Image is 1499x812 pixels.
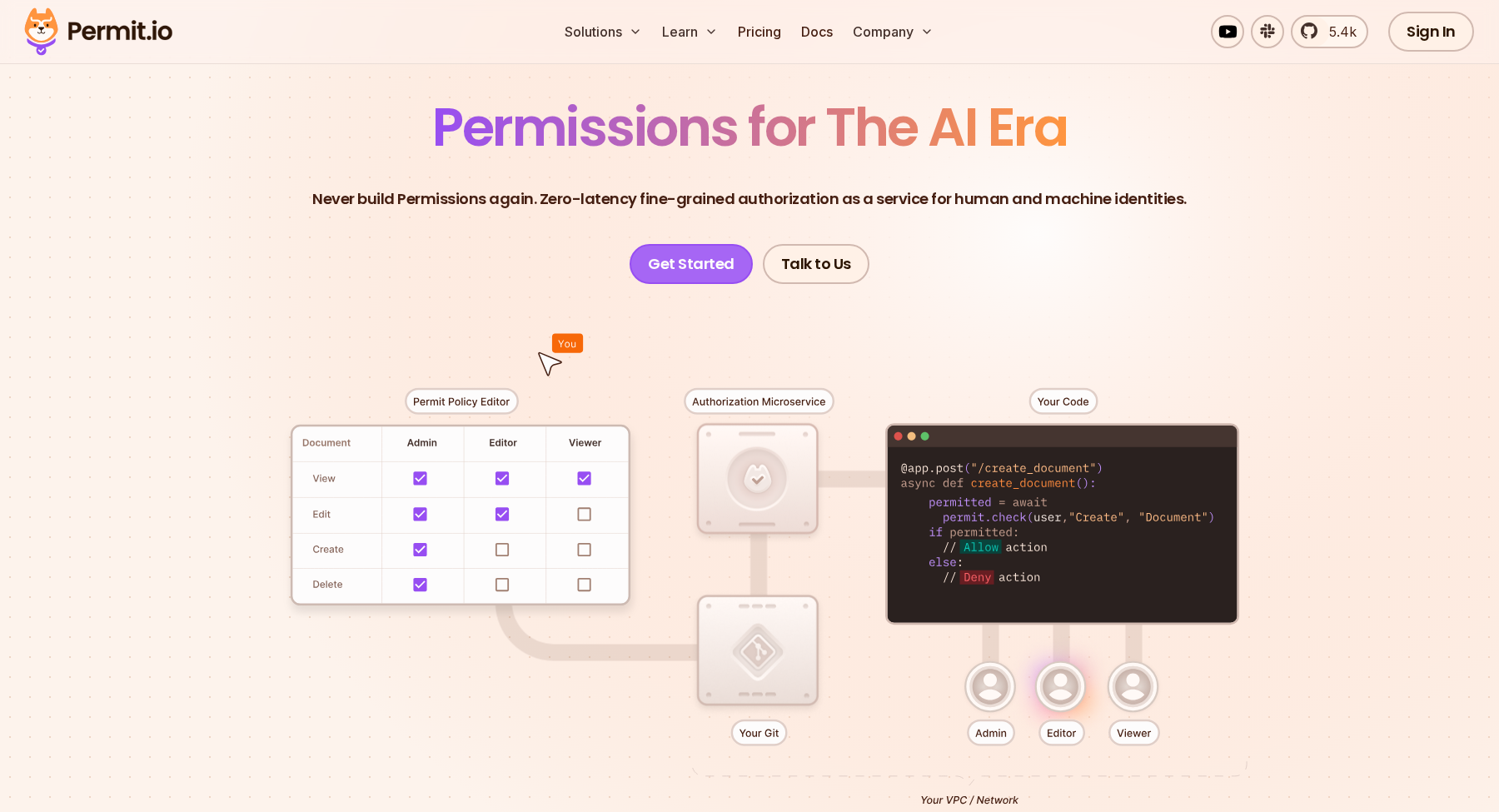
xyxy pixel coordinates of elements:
[794,15,839,48] a: Docs
[763,244,869,284] a: Talk to Us
[312,187,1187,211] p: Never build Permissions again. Zero-latency fine-grained authorization as a service for human and...
[1291,15,1368,48] a: 5.4k
[1388,12,1474,52] a: Sign In
[630,244,753,284] a: Get Started
[432,90,1067,164] span: Permissions for The AI Era
[731,15,788,48] a: Pricing
[655,15,725,48] button: Learn
[846,15,940,48] button: Company
[17,3,180,60] img: Permit logo
[1319,22,1357,42] span: 5.4k
[558,15,649,48] button: Solutions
